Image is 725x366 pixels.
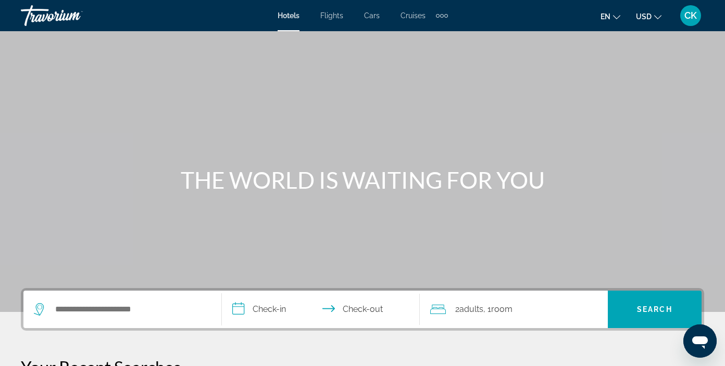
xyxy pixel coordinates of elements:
button: Search [608,291,702,328]
span: , 1 [483,302,512,317]
a: Travorium [21,2,125,29]
span: Adults [459,304,483,314]
a: Hotels [278,11,299,20]
span: Search [637,305,672,313]
a: Cruises [401,11,426,20]
button: Extra navigation items [436,7,448,24]
button: User Menu [677,5,704,27]
button: Change language [601,9,620,24]
span: 2 [455,302,483,317]
span: en [601,12,610,21]
button: Travelers: 2 adults, 0 children [420,291,608,328]
span: Room [491,304,512,314]
a: Cars [364,11,380,20]
a: Flights [320,11,343,20]
button: Change currency [636,9,661,24]
iframe: Button to launch messaging window [683,324,717,358]
h1: THE WORLD IS WAITING FOR YOU [167,166,558,193]
button: Check in and out dates [222,291,420,328]
span: USD [636,12,652,21]
span: CK [684,10,697,21]
div: Search widget [23,291,702,328]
